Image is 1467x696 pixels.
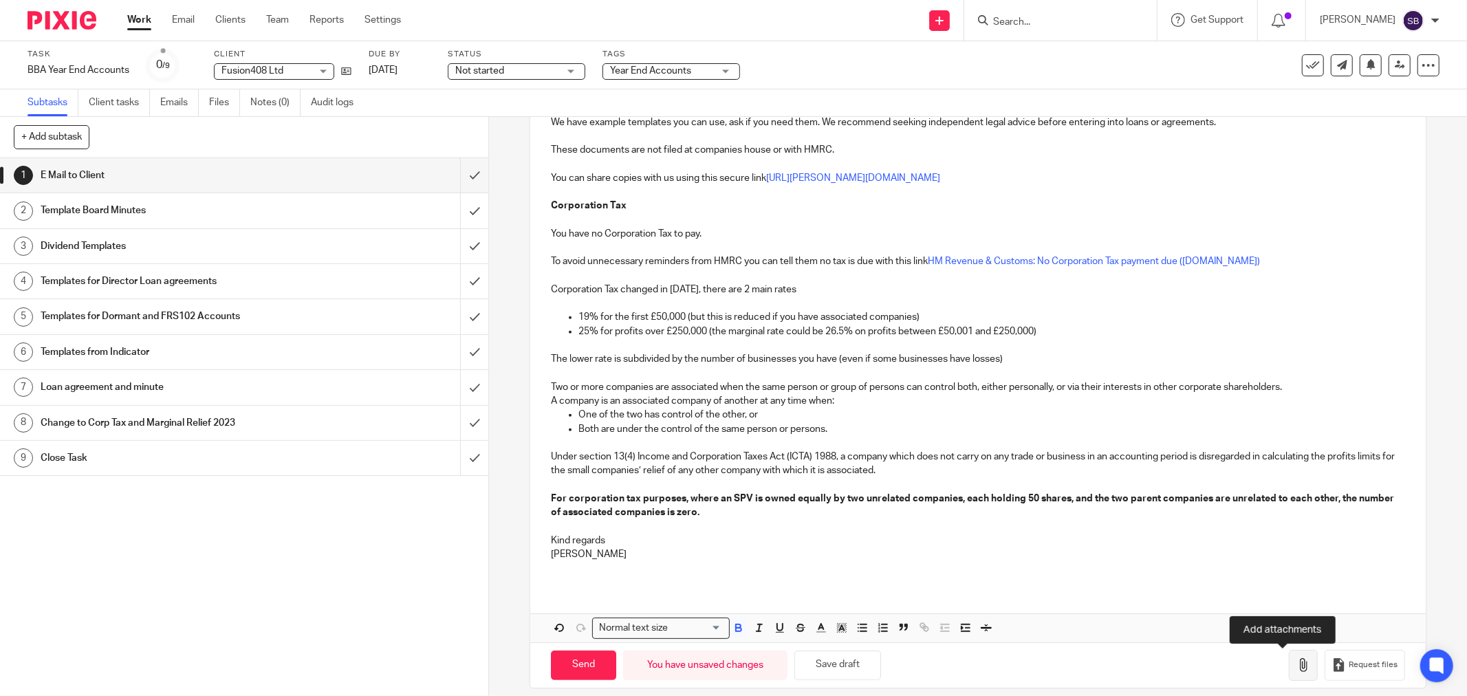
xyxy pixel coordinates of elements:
img: svg%3E [1402,10,1424,32]
div: BBA Year End Accounts [28,63,129,77]
a: Notes (0) [250,89,301,116]
div: 0 [156,57,170,73]
input: Search [992,17,1116,29]
strong: Corporation Tax [551,201,627,210]
span: [DATE] [369,65,398,75]
strong: For corporation tax purposes, where an SPV is owned equally by two unrelated companies, each hold... [551,494,1396,517]
button: Save draft [794,651,881,680]
div: 5 [14,307,33,327]
p: [PERSON_NAME] [551,547,1405,561]
button: + Add subtask [14,125,89,149]
p: Two or more companies are associated when the same person or group of persons can control both, e... [551,380,1405,394]
a: [URL][PERSON_NAME][DOMAIN_NAME] [766,173,940,183]
h1: Dividend Templates [41,236,312,257]
div: You have unsaved changes [623,651,787,680]
a: Reports [309,13,344,27]
p: Under section 13(4) Income and Corporation Taxes Act (ICTA) 1988, a company which does not carry ... [551,450,1405,478]
h1: Templates from Indicator [41,342,312,362]
a: Client tasks [89,89,150,116]
div: 3 [14,237,33,256]
input: Search for option [672,621,721,635]
p: These documents are not filed at companies house or with HMRC. [551,143,1405,157]
div: 4 [14,272,33,291]
p: 19% for the first £50,000 (but this is reduced if you have associated companies) [578,310,1405,324]
a: Work [127,13,151,27]
a: HM Revenue & Customs: No Corporation Tax payment due ([DOMAIN_NAME]) [928,257,1260,266]
a: Emails [160,89,199,116]
p: Both are under the control of the same person or persons. [578,422,1405,436]
p: We have example templates you can use, ask if you need them. We recommend seeking independent leg... [551,116,1405,129]
h1: Template Board Minutes [41,200,312,221]
div: 2 [14,202,33,221]
input: Send [551,651,616,680]
label: Task [28,49,129,60]
p: You can share copies with us using this secure link [551,171,1405,185]
span: Normal text size [596,621,671,635]
span: Get Support [1191,15,1243,25]
span: Fusion408 Ltd [221,66,283,76]
p: You have no Corporation Tax to pay. [551,227,1405,241]
h1: Close Task [41,448,312,468]
p: One of the two has control of the other, or [578,408,1405,422]
a: Files [209,89,240,116]
label: Due by [369,49,431,60]
h1: Templates for Director Loan agreements [41,271,312,292]
p: Corporation Tax changed in [DATE], there are 2 main rates [551,283,1405,296]
img: Pixie [28,11,96,30]
a: Settings [365,13,401,27]
p: [PERSON_NAME] [1320,13,1395,27]
label: Status [448,49,585,60]
span: Request files [1349,660,1398,671]
h1: Loan agreement and minute [41,377,312,398]
button: Request files [1325,650,1404,681]
a: Email [172,13,195,27]
p: 25% for profits over £250,000 (the marginal rate could be 26.5% on profits between £50,001 and £2... [578,325,1405,338]
div: 1 [14,166,33,185]
span: Year End Accounts [610,66,691,76]
p: A company is an associated company of another at any time when: [551,394,1405,408]
div: 6 [14,342,33,362]
p: To avoid unnecessary reminders from HMRC you can tell them no tax is due with this link [551,254,1405,268]
h1: E Mail to Client [41,165,312,186]
a: Subtasks [28,89,78,116]
div: 8 [14,413,33,433]
p: The lower rate is subdivided by the number of businesses you have (even if some businesses have l... [551,352,1405,366]
label: Tags [602,49,740,60]
div: 9 [14,448,33,468]
div: Search for option [592,618,730,639]
h1: Templates for Dormant and FRS102 Accounts [41,306,312,327]
label: Client [214,49,351,60]
div: 7 [14,378,33,397]
a: Audit logs [311,89,364,116]
p: Kind regards [551,534,1405,547]
a: Team [266,13,289,27]
span: Not started [455,66,504,76]
small: /9 [162,62,170,69]
a: Clients [215,13,246,27]
h1: Change to Corp Tax and Marginal Relief 2023 [41,413,312,433]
